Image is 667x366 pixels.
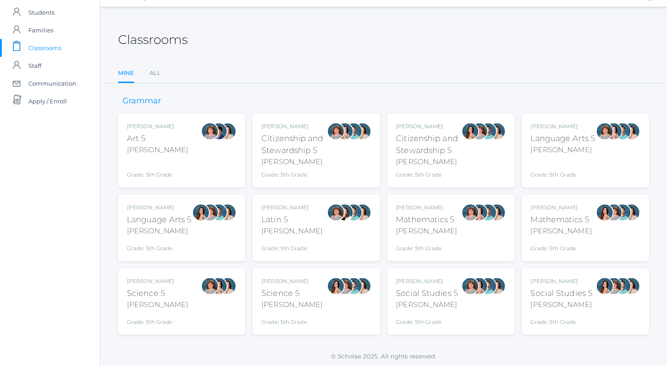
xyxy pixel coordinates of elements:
div: Carolyn Sugimoto [210,122,228,140]
div: Sarah Bence [596,122,614,140]
div: [PERSON_NAME] [396,204,458,212]
div: Grade: 5th Grade [127,159,188,179]
div: Grade: 5th Grade [261,171,327,179]
div: Rebecca Salazar [210,277,228,295]
div: Sarah Bence [327,122,345,140]
div: [PERSON_NAME] [396,122,462,130]
span: Families [28,21,53,39]
div: Latin 5 [261,214,323,226]
div: [PERSON_NAME] [127,299,188,310]
div: [PERSON_NAME] [127,145,188,155]
div: [PERSON_NAME] [261,277,323,285]
span: Communication [28,75,76,92]
div: Grade: 5th Grade [261,314,323,326]
div: Sarah Bence [201,122,219,140]
div: Rebecca Salazar [470,204,488,221]
div: [PERSON_NAME] [127,226,192,236]
div: [PERSON_NAME] [531,299,593,310]
div: Westen Taylor [614,204,631,221]
div: Westen Taylor [614,277,631,295]
div: [PERSON_NAME] [261,157,327,167]
div: Cari Burke [623,122,640,140]
div: Science 5 [127,287,188,299]
div: Westen Taylor [479,122,497,140]
div: [PERSON_NAME] [261,226,323,236]
div: Grade: 5th Grade [396,171,462,179]
div: Cari Burke [488,122,506,140]
div: Sarah Bence [605,277,623,295]
div: Art 5 [127,133,188,145]
div: [PERSON_NAME] [127,122,188,130]
div: Cari Burke [354,204,371,221]
div: Mathematics 5 [531,214,592,226]
div: Sarah Bence [470,122,488,140]
div: Teresa Deutsch [336,204,354,221]
div: [PERSON_NAME] [531,204,592,212]
div: [PERSON_NAME] [531,122,596,130]
span: Classrooms [28,39,61,57]
div: Sarah Bence [327,204,345,221]
div: Rebecca Salazar [192,204,210,221]
div: [PERSON_NAME] [261,299,323,310]
div: [PERSON_NAME] [531,277,593,285]
div: [PERSON_NAME] [127,277,188,285]
a: All [150,64,161,82]
div: [PERSON_NAME] [396,299,458,310]
div: Westen Taylor [479,204,497,221]
div: Language Arts 5 [127,214,192,226]
div: Citizenship and Stewardship 5 [261,133,327,157]
div: Cari Burke [219,122,237,140]
div: [PERSON_NAME] [396,157,462,167]
div: Cari Burke [488,204,506,221]
div: Grade: 5th Grade [261,240,323,252]
div: Sarah Bence [462,277,479,295]
div: Grade: 5th Grade [127,240,192,252]
div: [PERSON_NAME] [396,277,458,285]
div: Sarah Bence [605,204,623,221]
div: Cari Burke [488,277,506,295]
div: Cari Burke [354,122,371,140]
div: Mathematics 5 [396,214,458,226]
h3: Grammar [118,97,166,106]
div: Grade: 5th Grade [531,159,596,179]
div: [PERSON_NAME] [127,204,192,212]
h2: Classrooms [118,33,188,47]
div: Westen Taylor [479,277,497,295]
div: Science 5 [261,287,323,299]
div: Rebecca Salazar [596,277,614,295]
div: Grade: 5th Grade [531,240,592,252]
div: Cari Burke [219,204,237,221]
div: Sarah Bence [462,204,479,221]
span: Apply / Enroll [28,92,67,110]
div: Rebecca Salazar [470,277,488,295]
div: Citizenship and Stewardship 5 [396,133,462,157]
div: [PERSON_NAME] [261,122,327,130]
div: Social Studies 5 [531,287,593,299]
div: Westen Taylor [345,277,363,295]
div: Rebecca Salazar [462,122,479,140]
div: Language Arts 5 [531,133,596,145]
span: Students [28,4,55,21]
div: Grade: 5th Grade [396,314,458,326]
a: Mine [118,64,134,83]
div: [PERSON_NAME] [531,226,592,236]
div: Sarah Bence [201,204,219,221]
span: Staff [28,57,41,75]
div: Westen Taylor [345,204,363,221]
div: Grade: 5th Grade [127,314,188,326]
div: Sarah Bence [201,277,219,295]
div: Westen Taylor [614,122,631,140]
div: Rebecca Salazar [336,122,354,140]
div: [PERSON_NAME] [396,226,458,236]
div: Westen Taylor [345,122,363,140]
div: [PERSON_NAME] [531,145,596,155]
div: Cari Burke [219,277,237,295]
div: Rebecca Salazar [327,277,345,295]
div: Cari Burke [623,277,640,295]
div: Sarah Bence [336,277,354,295]
div: Cari Burke [354,277,371,295]
div: Rebecca Salazar [605,122,623,140]
div: Westen Taylor [210,204,228,221]
p: © Scholae 2025. All rights reserved. [100,352,667,361]
div: Grade: 5th Grade [396,240,458,252]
